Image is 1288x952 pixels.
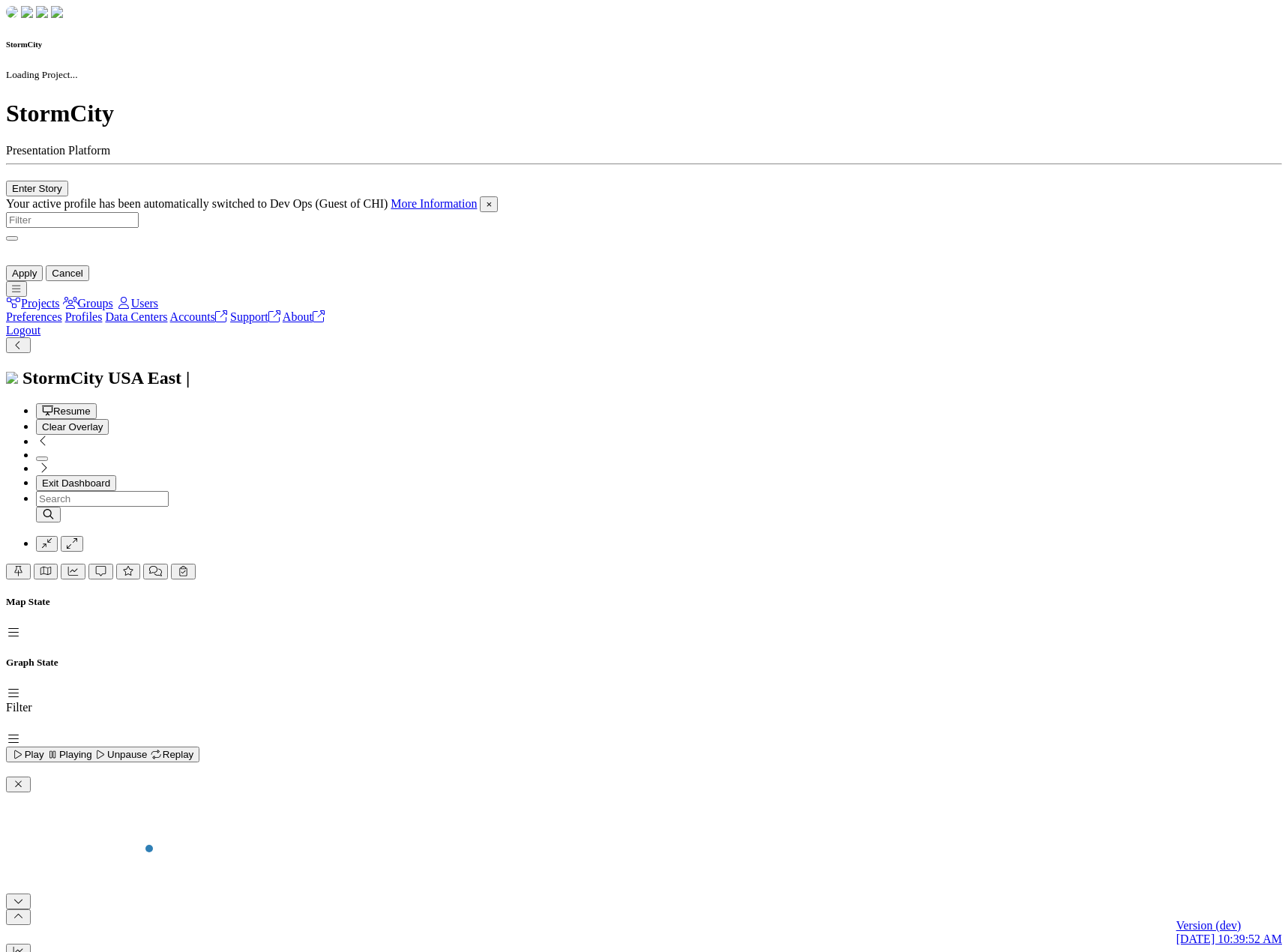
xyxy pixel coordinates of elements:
button: Apply [6,265,43,281]
button: Exit Dashboard [36,475,116,491]
a: Profiles [65,310,103,323]
a: Users [116,297,158,310]
a: Support [230,310,280,323]
a: Data Centers [105,310,167,323]
button: Clear Overlay [36,419,109,435]
span: × [486,199,492,210]
small: Loading Project... [6,69,78,80]
input: Search [36,491,169,507]
span: Unpause [94,749,147,760]
button: Cancel [46,265,89,281]
img: chi-fish-blink.png [51,6,63,18]
img: chi-fish-icon.svg [6,372,18,384]
span: Replay [150,749,193,760]
button: Enter Story [6,181,68,196]
h1: StormCity [6,100,1282,127]
a: Accounts [170,310,227,323]
span: StormCity [22,368,103,388]
h6: StormCity [6,40,1282,49]
span: Your active profile has been automatically switched to Dev Ops (Guest of CHI) [6,197,388,210]
button: Close [480,196,498,212]
a: Groups [63,297,113,310]
span: Presentation Platform [6,144,110,157]
img: chi-fish-down.png [21,6,33,18]
button: Play Playing Unpause Replay [6,747,199,762]
button: Resume [36,403,97,419]
span: Play [12,749,44,760]
h5: Graph State [6,657,1282,669]
a: More Information [391,197,477,210]
span: Playing [46,749,91,760]
span: USA East [108,368,181,388]
a: About [283,310,325,323]
img: chi-fish-down.png [6,6,18,18]
span: [DATE] 10:39:52 AM [1176,933,1282,945]
input: Filter [6,212,139,228]
h5: Map State [6,596,1282,608]
a: Logout [6,324,40,337]
span: | [186,368,190,388]
label: Filter [6,701,32,714]
a: Preferences [6,310,62,323]
img: chi-fish-up.png [36,6,48,18]
a: Projects [6,297,60,310]
a: Version (dev) [DATE] 10:39:52 AM [1176,919,1282,946]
